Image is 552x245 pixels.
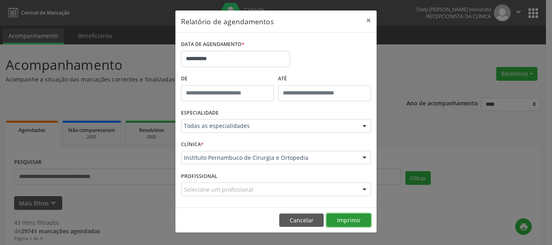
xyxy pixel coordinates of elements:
[181,73,274,85] label: De
[327,214,371,227] button: Imprimir
[181,107,219,119] label: ESPECIALIDADE
[181,138,204,151] label: CLÍNICA
[184,154,354,162] span: Instituto Pernambuco de Cirurgia e Ortopedia
[360,10,377,30] button: Close
[279,214,324,227] button: Cancelar
[184,122,354,130] span: Todas as especialidades
[184,185,253,194] span: Selecione um profissional
[181,38,244,51] label: DATA DE AGENDAMENTO
[181,170,217,182] label: PROFISSIONAL
[181,16,274,27] h5: Relatório de agendamentos
[278,73,371,85] label: ATÉ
